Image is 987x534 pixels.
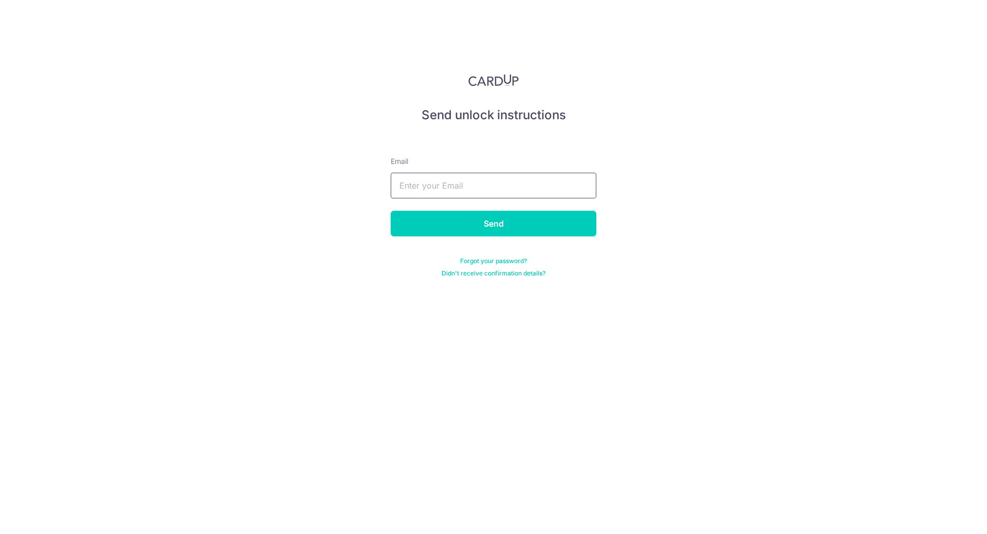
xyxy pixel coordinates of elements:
[468,74,519,86] img: CardUp Logo
[391,173,596,198] input: Enter your Email
[391,107,596,123] h5: Send unlock instructions
[442,269,545,278] a: Didn't receive confirmation details?
[391,157,408,165] span: translation missing: en.devise.label.Email
[391,211,596,236] input: Send
[460,257,527,265] a: Forgot your password?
